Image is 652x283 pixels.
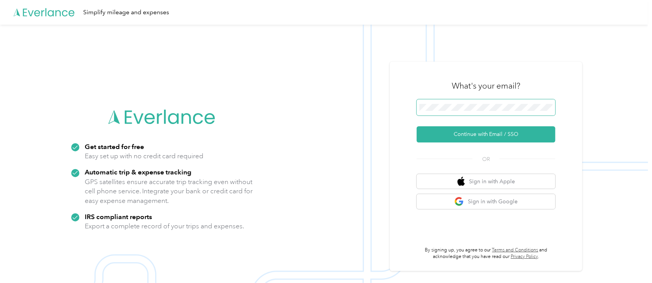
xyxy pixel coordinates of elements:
button: apple logoSign in with Apple [417,174,555,189]
strong: Get started for free [85,142,144,151]
strong: Automatic trip & expense tracking [85,168,191,176]
p: Easy set up with no credit card required [85,151,203,161]
img: google logo [454,197,464,206]
a: Privacy Policy [511,254,538,260]
span: OR [473,155,499,163]
a: Terms and Conditions [492,247,538,253]
button: Continue with Email / SSO [417,126,555,142]
button: google logoSign in with Google [417,194,555,209]
img: apple logo [458,177,465,186]
p: GPS satellites ensure accurate trip tracking even without cell phone service. Integrate your bank... [85,177,253,206]
p: Export a complete record of your trips and expenses. [85,221,244,231]
div: Simplify mileage and expenses [83,8,169,17]
h3: What's your email? [452,80,520,91]
p: By signing up, you agree to our and acknowledge that you have read our . [417,247,555,260]
strong: IRS compliant reports [85,213,152,221]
